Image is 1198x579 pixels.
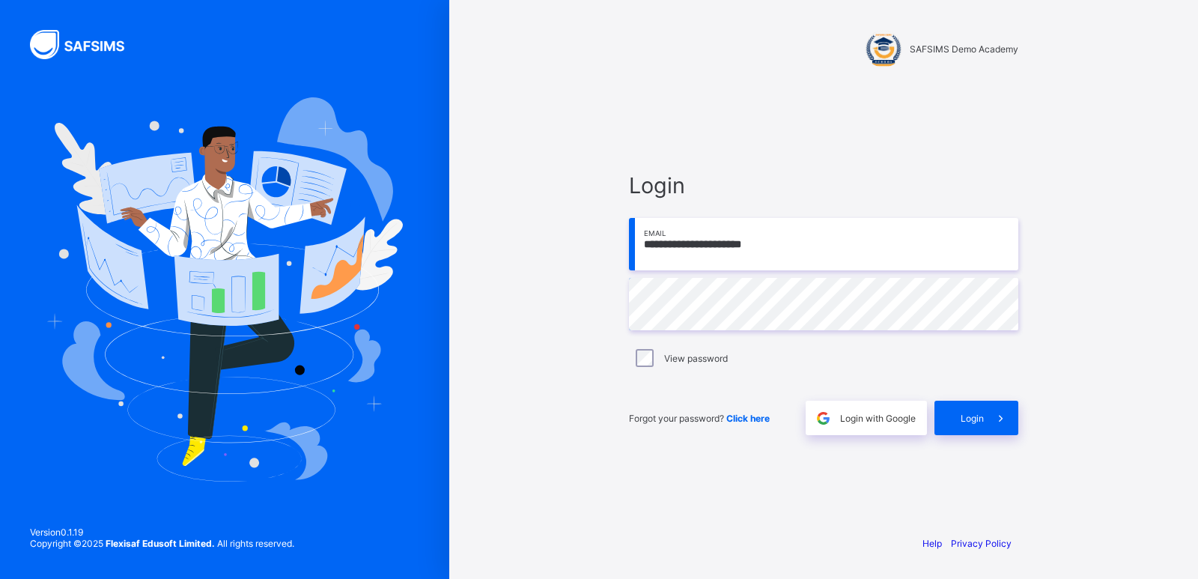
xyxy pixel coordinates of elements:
img: Hero Image [46,97,403,481]
span: SAFSIMS Demo Academy [910,43,1018,55]
a: Privacy Policy [951,538,1012,549]
img: google.396cfc9801f0270233282035f929180a.svg [815,410,832,427]
img: SAFSIMS Logo [30,30,142,59]
span: Copyright © 2025 All rights reserved. [30,538,294,549]
span: Forgot your password? [629,413,770,424]
label: View password [664,353,728,364]
a: Click here [726,413,770,424]
span: Version 0.1.19 [30,527,294,538]
span: Login [629,172,1018,198]
span: Login with Google [840,413,916,424]
strong: Flexisaf Edusoft Limited. [106,538,215,549]
span: Login [961,413,984,424]
a: Help [922,538,942,549]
